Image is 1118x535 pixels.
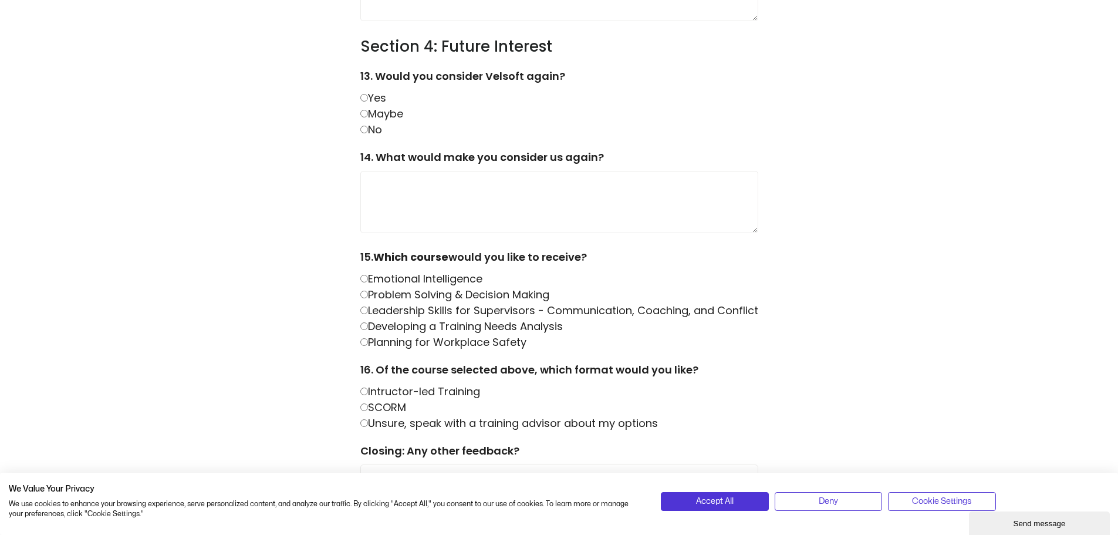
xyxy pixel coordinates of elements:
[9,499,643,519] p: We use cookies to enhance your browsing experience, serve personalized content, and analyze our t...
[373,250,448,264] strong: Which course
[360,303,758,318] label: Leadership Skills for Supervisors - Communication, Coaching, and Conflict
[360,388,368,395] input: Intructor-led Training
[360,68,758,90] label: 13. Would you consider Velsoft again?
[360,271,482,286] label: Emotional Intelligence
[360,403,368,411] input: SCORM
[360,37,758,57] h3: Section 4: Future Interest
[360,362,758,383] label: 16. Of the course selected above, which format would you like?
[360,287,549,302] label: Problem Solving & Decision Making
[360,275,368,282] input: Emotional Intelligence
[360,338,368,346] input: Planning for Workplace Safety
[661,492,768,511] button: Accept all cookies
[360,90,386,105] label: Yes
[360,106,403,121] label: Maybe
[360,335,526,349] label: Planning for Workplace Safety
[912,495,971,508] span: Cookie Settings
[360,307,368,314] input: Leadership Skills for Supervisors - Communication, Coaching, and Conflict
[360,249,758,271] label: 15. would you like to receive?
[360,322,368,330] input: Developing a Training Needs Analysis
[775,492,882,511] button: Deny all cookies
[360,291,368,298] input: Problem Solving & Decision Making
[888,492,995,511] button: Adjust cookie preferences
[360,149,758,171] label: 14. What would make you consider us again?
[360,319,563,334] label: Developing a Training Needs Analysis
[696,495,734,508] span: Accept All
[360,400,406,415] label: SCORM
[360,443,758,465] label: Closing: Any other feedback?
[360,126,368,133] input: No
[360,110,368,117] input: Maybe
[360,122,382,137] label: No
[360,419,368,427] input: Unsure, speak with a training advisor about my options
[360,416,658,430] label: Unsure, speak with a training advisor about my options
[969,509,1112,535] iframe: chat widget
[360,384,480,399] label: Intructor-led Training
[360,94,368,102] input: Yes
[819,495,838,508] span: Deny
[9,484,643,494] h2: We Value Your Privacy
